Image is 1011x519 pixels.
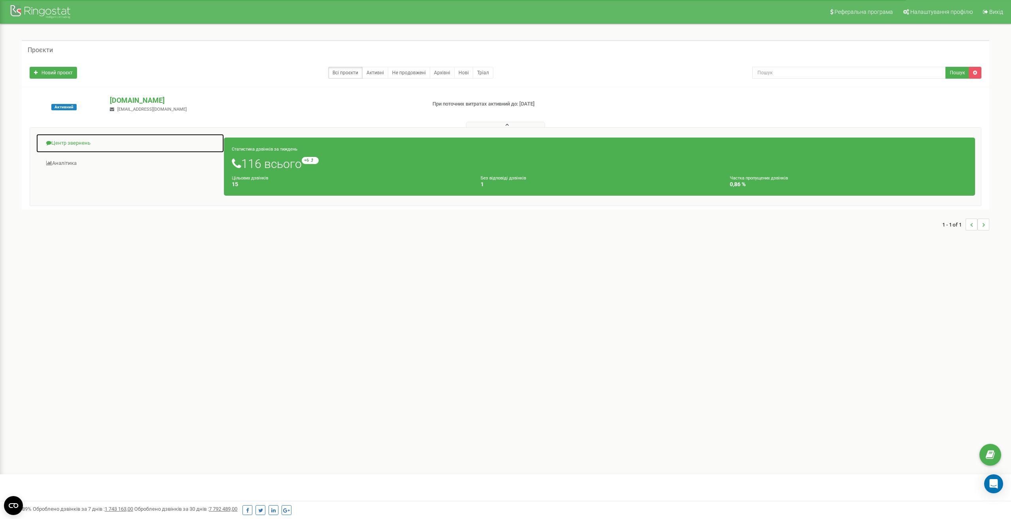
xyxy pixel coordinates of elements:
a: Всі проєкти [328,67,363,79]
p: При поточних витратах активний до: [DATE] [432,100,661,108]
a: Центр звернень [36,134,224,153]
span: Активний [51,104,77,110]
span: Вихід [989,9,1003,15]
h1: 116 всього [232,157,967,170]
h4: 1 [481,181,718,187]
h5: Проєкти [28,47,53,54]
input: Пошук [752,67,946,79]
button: Пошук [945,67,969,79]
a: Тріал [473,67,493,79]
small: +6 [302,157,319,164]
p: [DOMAIN_NAME] [110,95,419,106]
small: Статистика дзвінків за тиждень [232,147,297,152]
nav: ... [942,211,989,238]
span: [EMAIL_ADDRESS][DOMAIN_NAME] [117,107,187,112]
a: Аналiтика [36,154,224,173]
a: Активні [362,67,388,79]
small: Без відповіді дзвінків [481,176,526,181]
a: Новий проєкт [30,67,77,79]
button: Open CMP widget [4,496,23,515]
small: Частка пропущених дзвінків [730,176,788,181]
h4: 0,86 % [730,181,967,187]
div: Open Intercom Messenger [984,474,1003,493]
a: Архівні [430,67,455,79]
span: Налаштування профілю [910,9,973,15]
small: Цільових дзвінків [232,176,268,181]
span: 1 - 1 of 1 [942,219,966,230]
a: Нові [454,67,473,79]
span: Реферальна програма [834,9,893,15]
h4: 15 [232,181,469,187]
a: Не продовжені [388,67,430,79]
